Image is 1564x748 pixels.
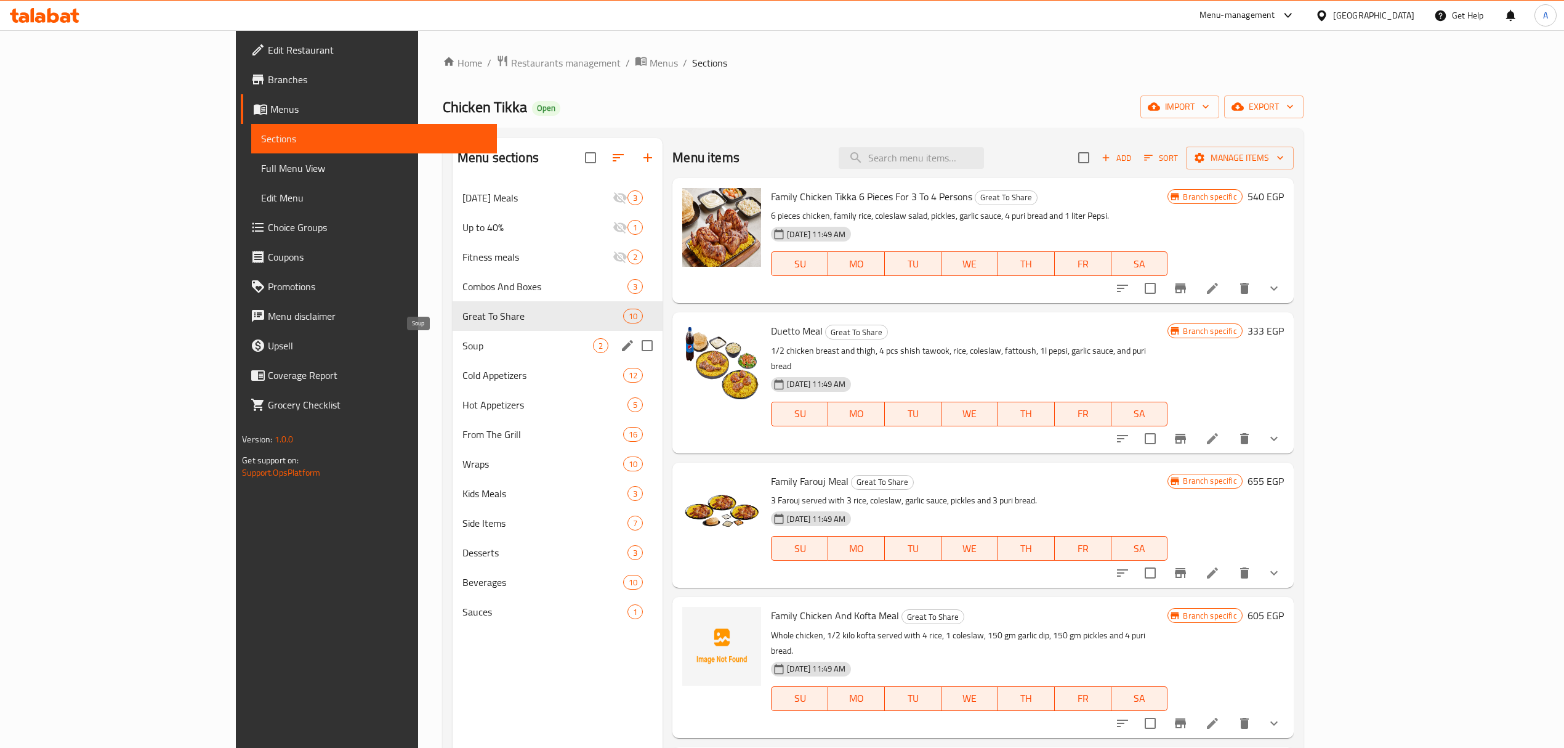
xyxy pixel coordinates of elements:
span: Combos And Boxes [462,279,627,294]
span: SU [776,689,823,707]
span: Hot Appetizers [462,397,627,412]
a: Edit menu item [1205,281,1220,296]
span: Family Farouj Meal [771,472,849,490]
span: [DATE] 11:49 AM [782,229,850,240]
div: Cold Appetizers12 [453,360,663,390]
div: Great To Share [825,325,888,339]
span: 2 [628,251,642,263]
button: TU [885,686,941,711]
span: 3 [628,192,642,204]
div: Great To Share [851,475,914,490]
a: Coupons [241,242,497,272]
h2: Menu items [672,148,740,167]
span: Select section [1071,145,1097,171]
button: WE [941,402,998,426]
span: SA [1116,540,1163,558]
button: TH [998,536,1055,561]
div: Beverages [462,575,623,590]
span: Full Menu View [261,161,487,176]
span: Menus [650,55,678,70]
button: Branch-specific-item [1166,558,1195,588]
div: Desserts [462,545,627,560]
a: Upsell [241,331,497,360]
button: delete [1230,709,1259,738]
span: Select to update [1137,560,1163,586]
a: Edit Restaurant [241,35,497,65]
span: import [1150,99,1209,115]
span: Sections [261,131,487,146]
a: Promotions [241,272,497,301]
span: Duetto Meal [771,322,823,340]
a: Support.OpsPlatform [242,465,320,481]
span: Select to update [1137,710,1163,736]
span: Branch specific [1178,475,1241,487]
button: WE [941,536,998,561]
button: SU [771,402,828,426]
a: Sections [251,124,497,153]
span: TH [1003,689,1050,707]
span: Coupons [268,250,487,264]
span: Chicken Tikka [443,93,527,121]
div: items [627,545,643,560]
span: Branch specific [1178,325,1241,337]
span: FR [1060,255,1106,273]
span: Edit Restaurant [268,43,487,57]
span: 2 [594,340,608,352]
li: / [683,55,687,70]
span: TH [1003,405,1050,423]
div: Wraps [462,457,623,471]
span: [DATE] Meals [462,190,613,205]
div: Wraps10 [453,449,663,479]
h6: 333 EGP [1248,322,1284,339]
div: Kids Meals3 [453,479,663,508]
button: show more [1259,709,1289,738]
span: Fitness meals [462,250,613,264]
a: Grocery Checklist [241,390,497,420]
span: 5 [628,399,642,411]
span: WE [946,405,993,423]
span: export [1234,99,1294,115]
span: FR [1060,540,1106,558]
span: Version: [242,431,272,447]
svg: Show Choices [1267,716,1281,731]
div: [DATE] Meals3 [453,183,663,213]
img: Family Farouj Meal [682,473,761,551]
button: TH [998,686,1055,711]
span: FR [1060,405,1106,423]
span: 1.0.0 [275,431,294,447]
input: search [839,147,984,169]
img: Duetto Meal [682,322,761,401]
p: Whole chicken, 1/2 kilo kofta served with 4 rice, 1 coleslaw, 150 gm garlic dip, 150 gm pickles a... [771,628,1167,659]
span: Restaurants management [511,55,621,70]
h2: Menu sections [458,148,539,167]
span: Soup [462,338,593,353]
div: items [623,309,643,323]
span: Upsell [268,338,487,353]
button: SA [1111,251,1168,276]
span: MO [833,255,880,273]
svg: Inactive section [613,220,627,235]
a: Menu disclaimer [241,301,497,331]
div: Desserts3 [453,538,663,567]
span: [DATE] 11:49 AM [782,663,850,675]
span: Menu disclaimer [268,309,487,323]
div: items [627,250,643,264]
div: items [623,368,643,383]
span: Edit Menu [261,190,487,205]
button: sort-choices [1108,709,1137,738]
div: items [623,457,643,471]
h6: 540 EGP [1248,188,1284,205]
span: Grocery Checklist [268,397,487,412]
button: MO [828,536,885,561]
nav: Menu sections [453,178,663,632]
p: 6 pieces chicken, family rice, coleslaw salad, pickles, garlic sauce, 4 puri bread and 1 liter Pe... [771,208,1167,224]
span: From The Grill [462,427,623,442]
span: 10 [624,577,642,588]
span: TH [1003,255,1050,273]
button: delete [1230,558,1259,588]
span: SA [1116,255,1163,273]
button: Branch-specific-item [1166,274,1195,303]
